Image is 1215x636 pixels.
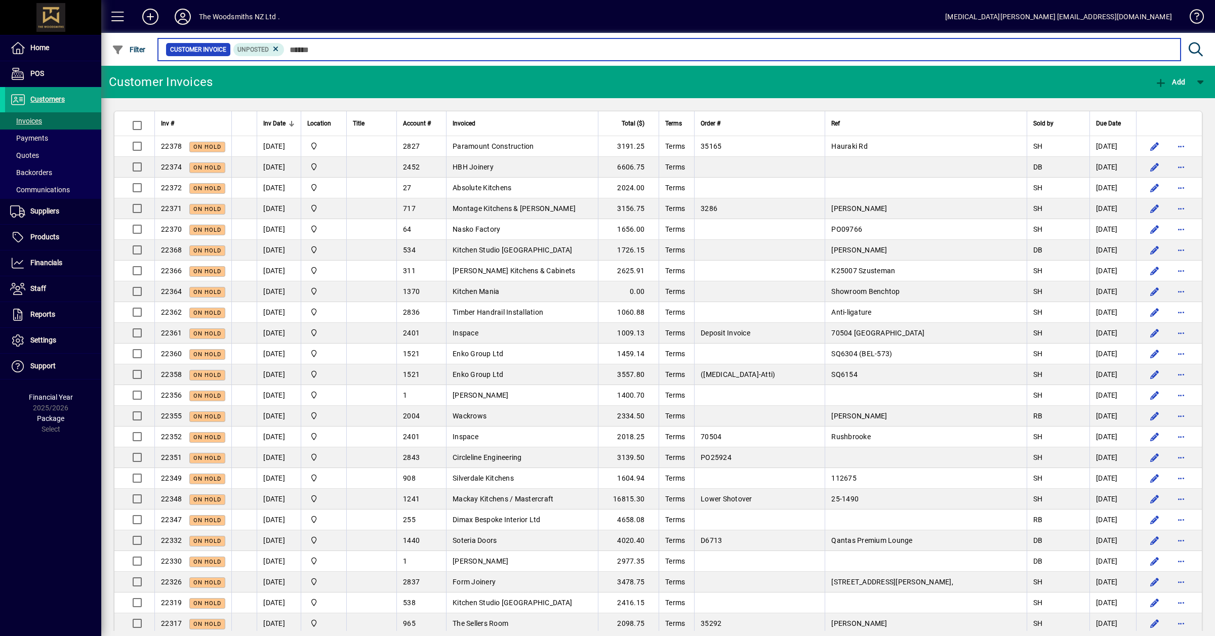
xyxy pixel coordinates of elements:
[1089,406,1136,427] td: [DATE]
[701,370,775,378] span: ([MEDICAL_DATA]-Atti)
[5,250,101,276] a: Financials
[1147,159,1163,175] button: Edit
[257,468,301,489] td: [DATE]
[1147,532,1163,548] button: Edit
[1089,136,1136,157] td: [DATE]
[1173,429,1189,445] button: More options
[30,233,59,241] span: Products
[1173,553,1189,569] button: More options
[453,142,534,150] span: Paramount Construction
[831,118,1020,129] div: Ref
[1173,470,1189,486] button: More options
[665,391,685,399] span: Terms
[598,219,659,240] td: 1656.00
[1173,512,1189,528] button: More options
[403,370,420,378] span: 1521
[831,246,887,254] span: [PERSON_NAME]
[5,112,101,130] a: Invoices
[1182,2,1202,35] a: Knowledge Base
[453,118,592,129] div: Invoiced
[112,46,146,54] span: Filter
[403,142,420,150] span: 2827
[5,225,101,250] a: Products
[1033,370,1043,378] span: SH
[403,118,431,129] span: Account #
[1033,204,1043,213] span: SH
[453,287,499,295] span: Kitchen Mania
[1089,302,1136,323] td: [DATE]
[1173,159,1189,175] button: More options
[1096,118,1121,129] span: Due Date
[30,69,44,77] span: POS
[257,261,301,281] td: [DATE]
[665,370,685,378] span: Terms
[1147,263,1163,279] button: Edit
[1173,491,1189,507] button: More options
[307,327,340,338] span: The Woodsmiths
[1089,364,1136,385] td: [DATE]
[263,118,295,129] div: Inv Date
[453,391,508,399] span: [PERSON_NAME]
[1033,267,1043,275] span: SH
[598,240,659,261] td: 1726.15
[598,136,659,157] td: 3191.25
[665,308,685,316] span: Terms
[831,204,887,213] span: [PERSON_NAME]
[1147,408,1163,424] button: Edit
[161,118,174,129] span: Inv #
[831,308,871,316] span: Anti-ligature
[598,364,659,385] td: 3557.80
[30,259,62,267] span: Financials
[1147,283,1163,300] button: Edit
[1173,408,1189,424] button: More options
[453,225,500,233] span: Nasko Factory
[598,468,659,489] td: 1604.94
[598,281,659,302] td: 0.00
[307,203,340,214] span: The Woodsmiths
[30,336,56,344] span: Settings
[233,43,285,56] mat-chip: Customer Invoice Status: Unposted
[598,178,659,198] td: 2024.00
[30,362,56,370] span: Support
[5,164,101,181] a: Backorders
[5,354,101,379] a: Support
[161,225,182,233] span: 22370
[257,281,301,302] td: [DATE]
[665,246,685,254] span: Terms
[307,286,340,297] span: The Woodsmiths
[257,198,301,219] td: [DATE]
[5,302,101,327] a: Reports
[307,431,340,442] span: The Woodsmiths
[257,302,301,323] td: [DATE]
[1173,366,1189,383] button: More options
[193,227,221,233] span: On hold
[1173,574,1189,590] button: More options
[403,287,420,295] span: 1370
[1173,263,1189,279] button: More options
[403,204,416,213] span: 717
[598,157,659,178] td: 6606.75
[10,117,42,125] span: Invoices
[10,168,52,177] span: Backorders
[1147,200,1163,217] button: Edit
[307,369,340,380] span: The Woodsmiths
[1147,138,1163,154] button: Edit
[167,8,199,26] button: Profile
[598,406,659,427] td: 2334.50
[1033,142,1043,150] span: SH
[257,364,301,385] td: [DATE]
[30,310,55,318] span: Reports
[665,329,685,337] span: Terms
[5,61,101,87] a: POS
[1033,329,1043,337] span: SH
[622,118,644,129] span: Total ($)
[701,204,717,213] span: 3286
[1173,221,1189,237] button: More options
[5,147,101,164] a: Quotes
[1173,532,1189,548] button: More options
[831,350,892,358] span: SQ6304 (BEL-573)
[307,161,340,173] span: The Woodsmiths
[1147,325,1163,341] button: Edit
[1147,429,1163,445] button: Edit
[453,118,475,129] span: Invoiced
